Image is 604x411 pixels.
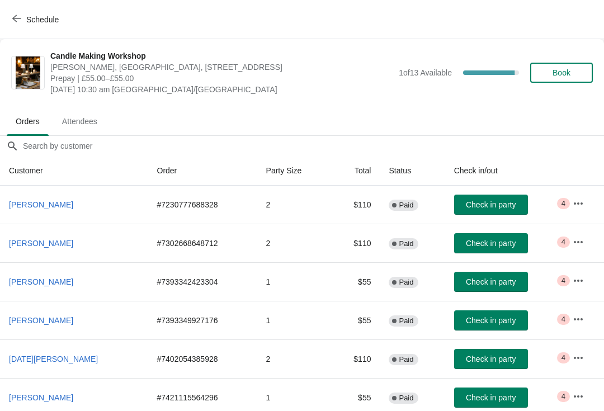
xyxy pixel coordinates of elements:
[9,277,73,286] span: [PERSON_NAME]
[380,156,445,186] th: Status
[26,15,59,24] span: Schedule
[50,73,393,84] span: Prepay | £55.00–£55.00
[331,224,380,262] td: $110
[4,195,78,215] button: [PERSON_NAME]
[399,394,413,403] span: Paid
[399,316,413,325] span: Paid
[4,388,78,408] button: [PERSON_NAME]
[4,272,78,292] button: [PERSON_NAME]
[9,239,73,248] span: [PERSON_NAME]
[561,315,565,324] span: 4
[148,301,257,339] td: # 7393349927176
[9,355,98,363] span: [DATE][PERSON_NAME]
[53,111,106,131] span: Attendees
[4,233,78,253] button: [PERSON_NAME]
[257,339,332,378] td: 2
[148,262,257,301] td: # 7393342423304
[50,84,393,95] span: [DATE] 10:30 am [GEOGRAPHIC_DATA]/[GEOGRAPHIC_DATA]
[466,200,516,209] span: Check in party
[148,224,257,262] td: # 7302668648712
[257,156,332,186] th: Party Size
[466,277,516,286] span: Check in party
[257,224,332,262] td: 2
[561,276,565,285] span: 4
[257,301,332,339] td: 1
[561,199,565,208] span: 4
[16,56,40,89] img: Candle Making Workshop
[561,238,565,247] span: 4
[50,62,393,73] span: [PERSON_NAME], [GEOGRAPHIC_DATA], [STREET_ADDRESS]
[454,233,528,253] button: Check in party
[454,310,528,330] button: Check in party
[561,392,565,401] span: 4
[399,68,452,77] span: 1 of 13 Available
[466,355,516,363] span: Check in party
[466,239,516,248] span: Check in party
[454,195,528,215] button: Check in party
[9,316,73,325] span: [PERSON_NAME]
[466,316,516,325] span: Check in party
[257,186,332,224] td: 2
[331,262,380,301] td: $55
[331,339,380,378] td: $110
[454,388,528,408] button: Check in party
[50,50,393,62] span: Candle Making Workshop
[454,272,528,292] button: Check in party
[399,355,413,364] span: Paid
[530,63,593,83] button: Book
[9,200,73,209] span: [PERSON_NAME]
[553,68,570,77] span: Book
[561,353,565,362] span: 4
[148,186,257,224] td: # 7230777688328
[454,349,528,369] button: Check in party
[331,186,380,224] td: $110
[331,156,380,186] th: Total
[22,136,604,156] input: Search by customer
[399,278,413,287] span: Paid
[9,393,73,402] span: [PERSON_NAME]
[466,393,516,402] span: Check in party
[148,156,257,186] th: Order
[148,339,257,378] td: # 7402054385928
[445,156,564,186] th: Check in/out
[4,349,102,369] button: [DATE][PERSON_NAME]
[331,301,380,339] td: $55
[257,262,332,301] td: 1
[7,111,49,131] span: Orders
[6,10,68,30] button: Schedule
[4,310,78,330] button: [PERSON_NAME]
[399,201,413,210] span: Paid
[399,239,413,248] span: Paid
